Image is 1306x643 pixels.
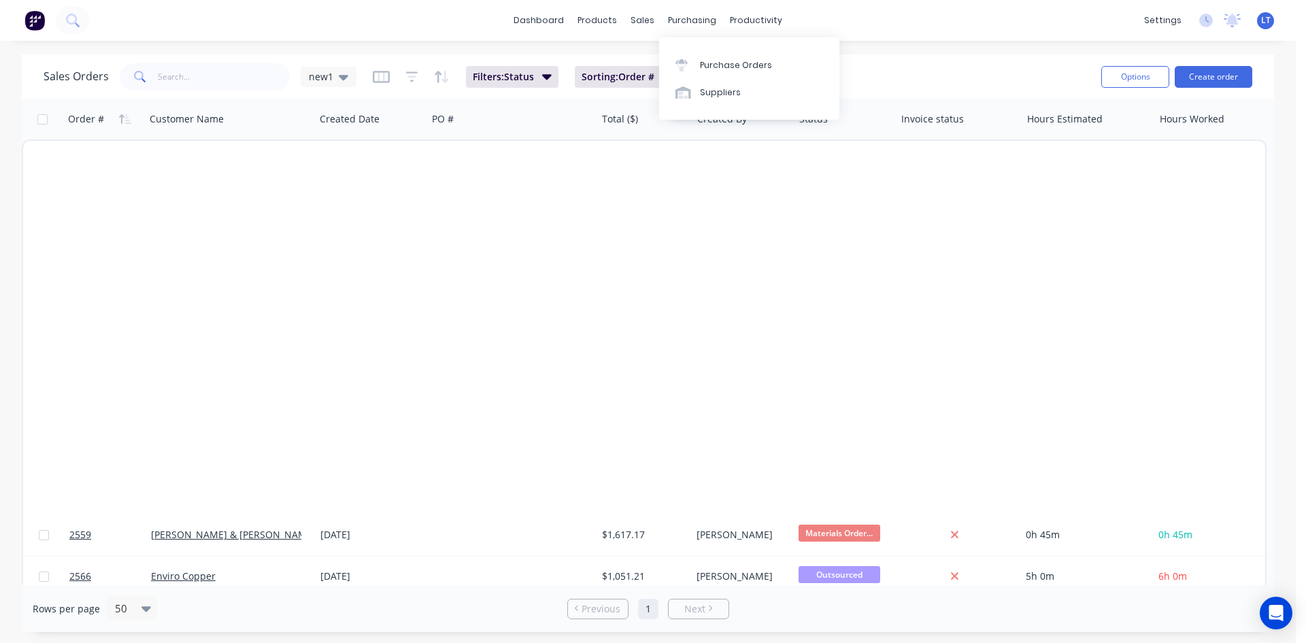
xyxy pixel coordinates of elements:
[44,70,109,83] h1: Sales Orders
[602,528,682,542] div: $1,617.17
[1101,66,1169,88] button: Options
[1026,528,1141,542] div: 0h 45m
[659,79,839,106] a: Suppliers
[582,602,620,616] span: Previous
[684,602,705,616] span: Next
[320,570,422,583] div: [DATE]
[562,599,735,619] ul: Pagination
[568,602,628,616] a: Previous page
[723,10,789,31] div: productivity
[1160,112,1224,126] div: Hours Worked
[69,528,91,542] span: 2559
[68,112,104,126] div: Order #
[1158,528,1192,541] span: 0h 45m
[432,112,454,126] div: PO #
[309,69,333,84] span: new1
[69,556,151,597] a: 2566
[150,112,224,126] div: Customer Name
[582,70,654,84] span: Sorting: Order #
[602,112,638,126] div: Total ($)
[1026,570,1141,583] div: 5h 0m
[638,599,658,619] a: Page 1 is your current page
[1260,597,1292,629] div: Open Intercom Messenger
[151,528,349,541] a: [PERSON_NAME] & [PERSON_NAME] Pty Ltd
[799,525,880,542] span: Materials Order...
[659,51,839,78] a: Purchase Orders
[466,66,558,88] button: Filters:Status
[571,10,624,31] div: products
[697,570,783,583] div: [PERSON_NAME]
[320,528,422,542] div: [DATE]
[1137,10,1188,31] div: settings
[602,570,682,583] div: $1,051.21
[661,10,723,31] div: purchasing
[1158,570,1187,582] span: 6h 0m
[69,514,151,555] a: 2559
[507,10,571,31] a: dashboard
[33,602,100,616] span: Rows per page
[1027,112,1103,126] div: Hours Estimated
[700,59,772,71] div: Purchase Orders
[1175,66,1252,88] button: Create order
[1261,14,1271,27] span: LT
[669,602,729,616] a: Next page
[24,10,45,31] img: Factory
[473,70,534,84] span: Filters: Status
[624,10,661,31] div: sales
[575,66,679,88] button: Sorting:Order #
[69,570,91,583] span: 2566
[320,112,380,126] div: Created Date
[799,566,880,583] span: Outsourced
[700,86,741,99] div: Suppliers
[151,570,216,582] a: Enviro Copper
[697,528,783,542] div: [PERSON_NAME]
[901,112,964,126] div: Invoice status
[158,63,290,90] input: Search...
